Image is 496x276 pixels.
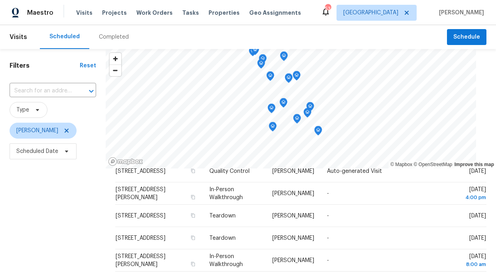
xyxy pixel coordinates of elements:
span: [PERSON_NAME] [272,168,314,174]
span: [STREET_ADDRESS] [116,213,165,219]
span: [STREET_ADDRESS] [116,235,165,241]
span: Type [16,106,29,114]
div: Map marker [285,73,293,86]
div: 53 [325,5,331,13]
div: Map marker [279,98,287,110]
span: [DATE] [469,168,486,174]
span: Quality Control [209,168,250,174]
span: [STREET_ADDRESS][PERSON_NAME] [116,187,165,200]
div: Map marker [314,126,322,138]
span: [STREET_ADDRESS][PERSON_NAME] [116,254,165,267]
span: Auto-generated Visit [327,168,382,174]
div: Map marker [251,45,259,58]
span: Work Orders [136,9,173,17]
button: Open [86,86,97,97]
button: Copy Address [189,260,197,268]
span: [GEOGRAPHIC_DATA] [343,9,398,17]
span: [PERSON_NAME] [272,191,314,196]
div: Reset [80,62,96,70]
span: [PERSON_NAME] [436,9,484,17]
button: Copy Address [189,212,197,219]
span: [DATE] [438,187,486,202]
span: - [327,191,329,196]
div: Map marker [293,71,301,83]
button: Schedule [447,29,486,45]
span: - [327,258,329,263]
div: Map marker [306,102,314,114]
div: Map marker [293,114,301,126]
div: 8:00 am [438,260,486,268]
button: Copy Address [189,194,197,201]
span: [PERSON_NAME] [272,235,314,241]
button: Zoom out [110,65,121,76]
span: Tasks [182,10,199,16]
div: Map marker [268,104,276,116]
span: [DATE] [469,235,486,241]
span: - [327,235,329,241]
span: [PERSON_NAME] [16,127,58,135]
span: [STREET_ADDRESS] [116,168,165,174]
span: [PERSON_NAME] [272,213,314,219]
span: Scheduled Date [16,147,58,155]
button: Zoom in [110,53,121,65]
a: Mapbox homepage [108,157,143,166]
div: Completed [99,33,129,41]
div: Map marker [280,51,288,64]
h1: Filters [10,62,80,70]
div: Map marker [269,122,277,134]
div: Map marker [249,47,257,59]
div: Scheduled [49,33,80,41]
span: In-Person Walkthrough [209,254,243,267]
a: Mapbox [390,162,412,167]
span: Projects [102,9,127,17]
span: Visits [76,9,93,17]
a: OpenStreetMap [413,162,452,167]
span: Teardown [209,235,236,241]
span: [DATE] [438,254,486,268]
input: Search for an address... [10,85,74,97]
button: Copy Address [189,167,197,174]
span: Maestro [27,9,53,17]
div: Map marker [259,54,267,67]
button: Copy Address [189,234,197,241]
div: Map marker [303,108,311,120]
span: [PERSON_NAME] [272,258,314,263]
span: Visits [10,28,27,46]
span: In-Person Walkthrough [209,187,243,200]
span: Schedule [453,32,480,42]
div: Map marker [266,71,274,84]
span: - [327,213,329,219]
span: Teardown [209,213,236,219]
div: 4:00 pm [438,194,486,202]
span: Properties [209,9,240,17]
canvas: Map [106,49,476,168]
span: [DATE] [469,213,486,219]
span: Geo Assignments [249,9,301,17]
a: Improve this map [455,162,494,167]
div: Map marker [257,59,265,71]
